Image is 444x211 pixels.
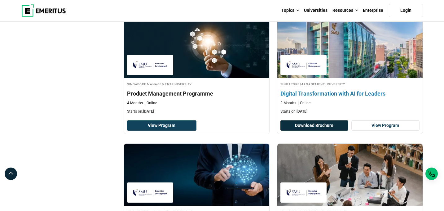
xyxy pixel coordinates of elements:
[124,16,269,117] a: Product Design and Innovation Course by Singapore Management University - September 30, 2025 Sing...
[284,186,324,200] img: Singapore Management University
[389,4,423,17] a: Login
[280,81,420,87] h4: Singapore Management University
[284,58,324,72] img: Singapore Management University
[124,144,269,206] img: Strategic Leadership with AI and ML | Online Leadership Course
[127,81,266,87] h4: Singapore Management University
[277,16,423,117] a: Digital Course by Singapore Management University - September 30, 2025 Singapore Management Unive...
[143,109,154,114] span: [DATE]
[297,109,307,114] span: [DATE]
[127,120,197,131] a: View Program
[124,16,269,78] img: Product Management Programme | Online Product Design and Innovation Course
[127,101,143,106] p: 4 Months
[280,90,420,97] h4: Digital Transformation with AI for Leaders
[130,58,170,72] img: Singapore Management University
[277,144,423,206] img: Executive Diploma In Business Management Programme | Online Business Management Course
[280,109,420,114] p: Starts on:
[298,101,310,106] p: Online
[351,120,420,131] a: View Program
[130,186,170,200] img: Singapore Management University
[127,109,266,114] p: Starts on:
[280,120,349,131] button: Download Brochure
[270,13,430,81] img: Digital Transformation with AI for Leaders | Online Digital Course
[280,101,296,106] p: 3 Months
[144,101,157,106] p: Online
[127,90,266,97] h4: Product Management Programme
